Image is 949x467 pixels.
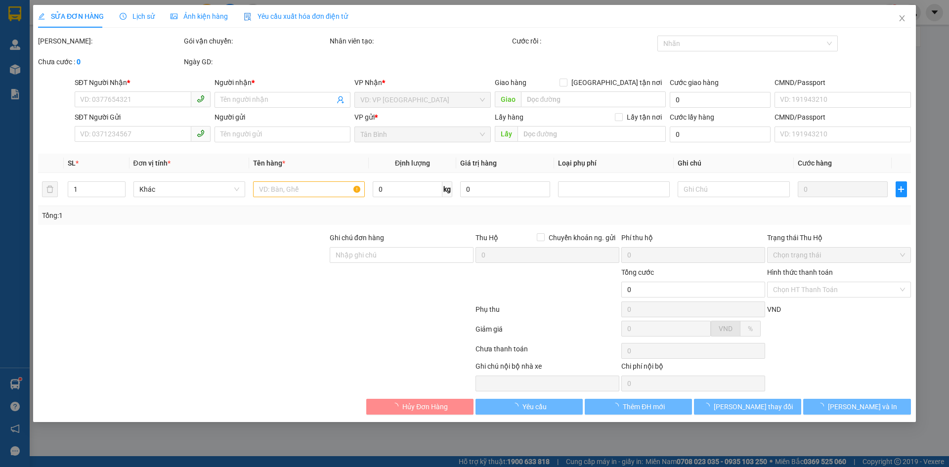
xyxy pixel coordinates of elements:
[171,12,228,20] span: Ảnh kiện hàng
[545,232,619,243] span: Chuyển khoản ng. gửi
[139,182,239,197] span: Khác
[253,181,365,197] input: VD: Bàn, Ghế
[171,13,177,20] span: picture
[678,181,790,197] input: Ghi Chú
[460,159,497,167] span: Giá trị hàng
[475,361,619,376] div: Ghi chú nội bộ nhà xe
[512,36,656,46] div: Cước rồi :
[898,14,906,22] span: close
[197,129,205,137] span: phone
[670,92,771,108] input: Cước giao hàng
[694,399,801,415] button: [PERSON_NAME] thay đổi
[775,77,910,88] div: CMND/Passport
[621,268,654,276] span: Tổng cước
[244,13,252,21] img: icon
[38,13,45,20] span: edit
[828,401,897,412] span: [PERSON_NAME] và In
[133,159,171,167] span: Đơn vị tính
[68,159,76,167] span: SL
[773,248,905,262] span: Chọn trạng thái
[518,126,666,142] input: Dọc đường
[355,112,491,123] div: VP gửi
[395,159,430,167] span: Định lượng
[38,36,182,46] div: [PERSON_NAME]:
[896,181,906,197] button: plus
[474,324,620,341] div: Giảm giá
[475,399,583,415] button: Yêu cầu
[337,96,345,104] span: user-add
[253,159,285,167] span: Tên hàng
[674,154,794,173] th: Ghi chú
[474,304,620,321] div: Phụ thu
[38,56,182,67] div: Chưa cước :
[719,325,733,333] span: VND
[621,361,765,376] div: Chi phí nội bộ
[670,79,719,86] label: Cước giao hàng
[623,401,665,412] span: Thêm ĐH mới
[670,113,714,121] label: Cước lấy hàng
[184,36,328,46] div: Gói vận chuyển:
[767,305,781,313] span: VND
[703,403,714,410] span: loading
[767,232,911,243] div: Trạng thái Thu Hộ
[391,403,402,410] span: loading
[522,401,547,412] span: Yêu cầu
[42,181,58,197] button: delete
[512,403,522,410] span: loading
[120,13,127,20] span: clock-circle
[585,399,692,415] button: Thêm ĐH mới
[402,401,448,412] span: Hủy Đơn Hàng
[361,127,485,142] span: Tân Bình
[495,126,518,142] span: Lấy
[554,154,674,173] th: Loại phụ phí
[896,185,906,193] span: plus
[670,127,771,142] input: Cước lấy hàng
[38,12,104,20] span: SỬA ĐƠN HÀNG
[366,399,474,415] button: Hủy Đơn Hàng
[495,113,523,121] span: Lấy hàng
[330,36,510,46] div: Nhân viên tạo:
[120,12,155,20] span: Lịch sử
[495,91,521,107] span: Giao
[215,77,350,88] div: Người nhận
[355,79,383,86] span: VP Nhận
[244,12,348,20] span: Yêu cầu xuất hóa đơn điện tử
[798,181,888,197] input: 0
[817,403,828,410] span: loading
[775,112,910,123] div: CMND/Passport
[442,181,452,197] span: kg
[888,5,916,33] button: Close
[495,79,526,86] span: Giao hàng
[767,268,833,276] label: Hình thức thanh toán
[75,77,211,88] div: SĐT Người Nhận
[330,247,474,263] input: Ghi chú đơn hàng
[330,234,384,242] label: Ghi chú đơn hàng
[621,232,765,247] div: Phí thu hộ
[714,401,793,412] span: [PERSON_NAME] thay đổi
[804,399,911,415] button: [PERSON_NAME] và In
[748,325,753,333] span: %
[77,58,81,66] b: 0
[567,77,666,88] span: [GEOGRAPHIC_DATA] tận nơi
[474,343,620,361] div: Chưa thanh toán
[475,234,498,242] span: Thu Hộ
[197,95,205,103] span: phone
[215,112,350,123] div: Người gửi
[42,210,366,221] div: Tổng: 1
[75,112,211,123] div: SĐT Người Gửi
[612,403,623,410] span: loading
[623,112,666,123] span: Lấy tận nơi
[521,91,666,107] input: Dọc đường
[184,56,328,67] div: Ngày GD:
[798,159,832,167] span: Cước hàng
